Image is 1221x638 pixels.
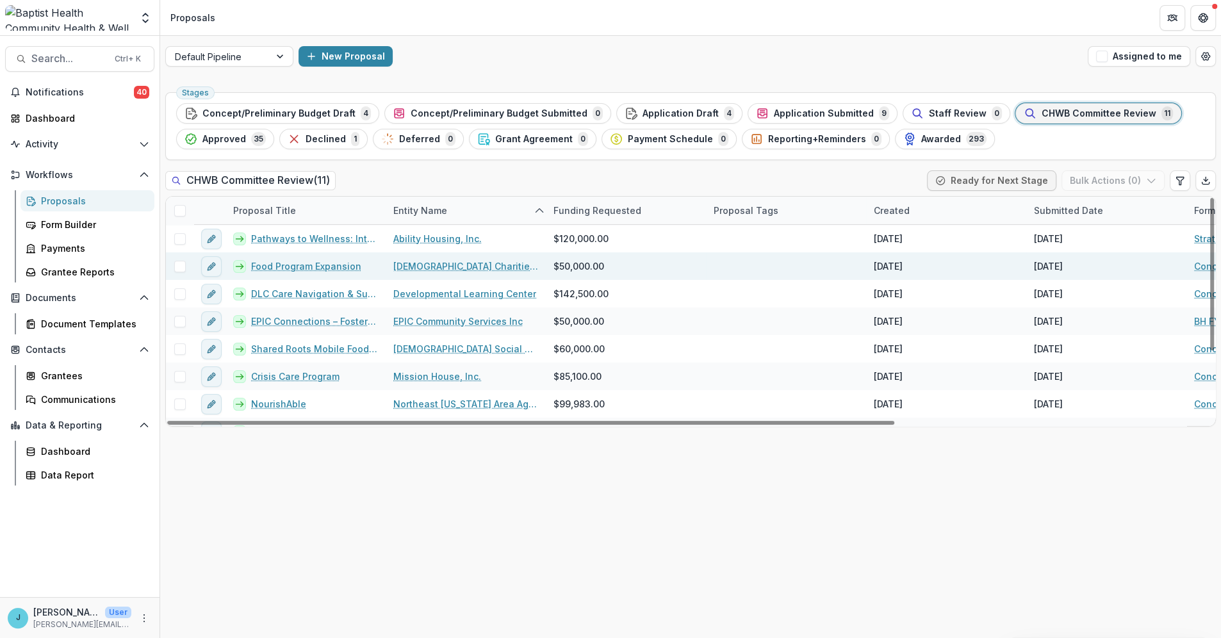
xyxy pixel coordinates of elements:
[41,241,144,255] div: Payments
[874,370,903,383] div: [DATE]
[251,287,378,300] a: DLC Care Navigation & Support
[134,86,149,99] span: 40
[5,82,154,102] button: Notifications40
[616,103,742,124] button: Application Draft4
[5,415,154,436] button: Open Data & Reporting
[1195,46,1216,67] button: Open table manager
[201,284,222,304] button: edit
[373,129,464,149] button: Deferred0
[1034,232,1063,245] div: [DATE]
[5,134,154,154] button: Open Activity
[1161,106,1173,120] span: 11
[20,214,154,235] a: Form Builder
[966,132,987,146] span: 293
[5,288,154,308] button: Open Documents
[871,132,881,146] span: 0
[251,397,306,411] a: NourishAble
[643,108,719,119] span: Application Draft
[553,287,609,300] span: $142,500.00
[706,197,866,224] div: Proposal Tags
[225,204,304,217] div: Proposal Title
[895,129,995,149] button: Awarded293
[201,256,222,277] button: edit
[393,397,538,411] a: Northeast [US_STATE] Area Agency on Aging
[1034,342,1063,356] div: [DATE]
[20,464,154,486] a: Data Report
[495,134,573,145] span: Grant Agreement
[201,229,222,249] button: edit
[929,108,987,119] span: Staff Review
[1034,425,1063,438] div: [DATE]
[1034,259,1063,273] div: [DATE]
[26,87,134,98] span: Notifications
[546,204,649,217] div: Funding Requested
[112,52,143,66] div: Ctrl + K
[1026,197,1186,224] div: Submitted Date
[927,170,1056,191] button: Ready for Next Stage
[5,108,154,129] a: Dashboard
[874,232,903,245] div: [DATE]
[182,88,209,97] span: Stages
[921,134,961,145] span: Awarded
[393,315,523,328] a: EPIC Community Services Inc
[903,103,1010,124] button: Staff Review0
[5,165,154,185] button: Open Workflows
[393,287,536,300] a: Developmental Learning Center
[279,129,368,149] button: Declined1
[553,370,602,383] span: $85,100.00
[1042,108,1156,119] span: CHWB Committee Review
[411,108,587,119] span: Concept/Preliminary Budget Submitted
[628,134,713,145] span: Payment Schedule
[384,103,611,124] button: Concept/Preliminary Budget Submitted0
[874,259,903,273] div: [DATE]
[20,238,154,259] a: Payments
[748,103,897,124] button: Application Submitted9
[31,53,107,65] span: Search...
[1026,204,1111,217] div: Submitted Date
[879,106,889,120] span: 9
[20,365,154,386] a: Grantees
[724,106,734,120] span: 4
[41,393,144,406] div: Communications
[16,614,20,622] div: Jennifer
[1034,397,1063,411] div: [DATE]
[176,103,379,124] button: Concept/Preliminary Budget Draft4
[768,134,866,145] span: Reporting+Reminders
[26,420,134,431] span: Data & Reporting
[469,129,596,149] button: Grant Agreement0
[41,369,144,382] div: Grantees
[251,342,378,356] a: Shared Roots Mobile Food Pantry
[393,342,538,356] a: [DEMOGRAPHIC_DATA] Social Services
[176,129,274,149] button: Approved35
[1034,287,1063,300] div: [DATE]
[593,106,603,120] span: 0
[202,134,246,145] span: Approved
[306,134,346,145] span: Declined
[41,317,144,331] div: Document Templates
[866,204,917,217] div: Created
[165,8,220,27] nav: breadcrumb
[225,197,386,224] div: Proposal Title
[546,197,706,224] div: Funding Requested
[1034,315,1063,328] div: [DATE]
[774,108,874,119] span: Application Submitted
[201,339,222,359] button: edit
[351,132,359,146] span: 1
[874,342,903,356] div: [DATE]
[136,5,154,31] button: Open entity switcher
[5,46,154,72] button: Search...
[26,170,134,181] span: Workflows
[553,397,605,411] span: $99,983.00
[534,206,545,216] svg: sorted ascending
[20,190,154,211] a: Proposals
[874,397,903,411] div: [DATE]
[105,607,131,618] p: User
[26,139,134,150] span: Activity
[1015,103,1181,124] button: CHWB Committee Review11
[386,197,546,224] div: Entity Name
[866,197,1026,224] div: Created
[201,394,222,414] button: edit
[1195,170,1216,191] button: Export table data
[299,46,393,67] button: New Proposal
